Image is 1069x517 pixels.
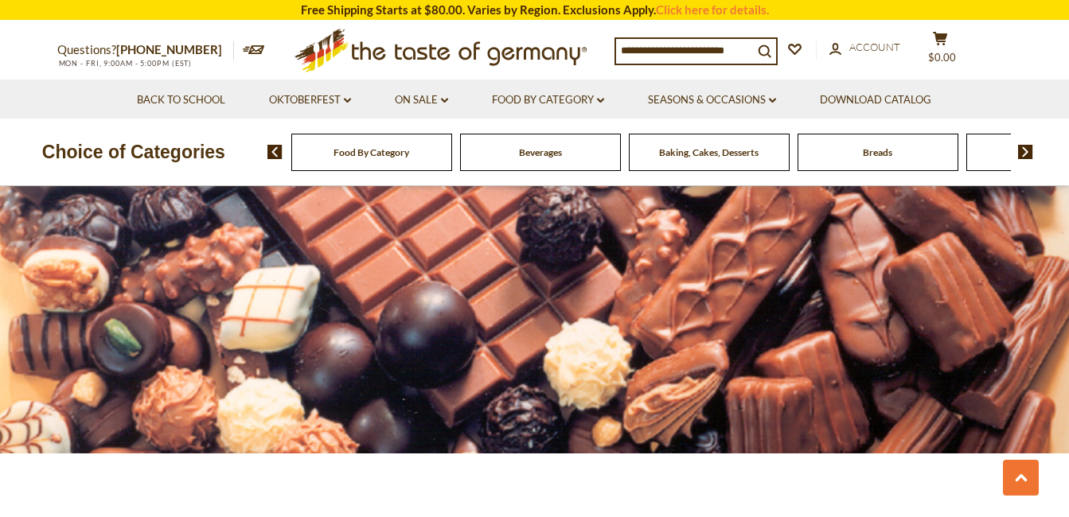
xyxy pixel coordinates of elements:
[137,91,225,109] a: Back to School
[1018,145,1033,159] img: next arrow
[656,2,769,17] a: Click here for details.
[267,145,283,159] img: previous arrow
[849,41,900,53] span: Account
[917,31,965,71] button: $0.00
[269,91,351,109] a: Oktoberfest
[57,40,234,60] p: Questions?
[863,146,892,158] a: Breads
[829,39,900,56] a: Account
[928,51,956,64] span: $0.00
[395,91,448,109] a: On Sale
[116,42,222,56] a: [PHONE_NUMBER]
[659,146,759,158] a: Baking, Cakes, Desserts
[334,146,409,158] a: Food By Category
[57,59,193,68] span: MON - FRI, 9:00AM - 5:00PM (EST)
[519,146,562,158] a: Beverages
[648,91,776,109] a: Seasons & Occasions
[820,91,931,109] a: Download Catalog
[492,91,604,109] a: Food By Category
